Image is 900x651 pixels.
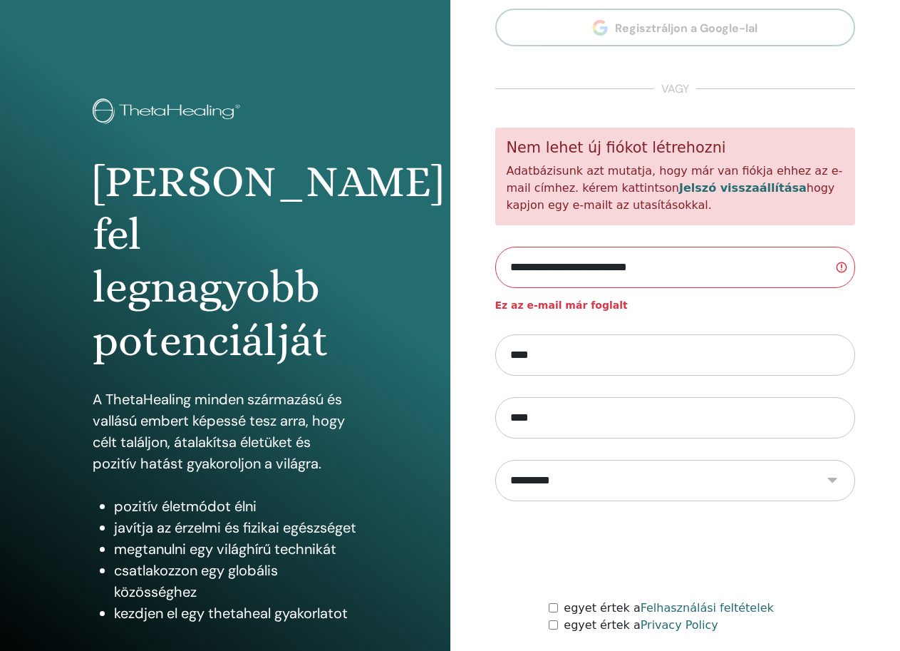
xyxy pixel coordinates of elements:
li: csatlakozzon egy globális közösséghez [114,560,357,603]
strong: Ez az e-mail már foglalt [495,299,628,311]
li: pozitív életmódot élni [114,496,357,517]
div: Adatbázisunk azt mutatja, hogy már van fiókja ehhez az e-mail címhez. kérem kattintson hogy kapjo... [495,128,856,225]
a: Jelszó visszaállítása [679,181,807,195]
span: vagy [654,81,696,98]
h1: [PERSON_NAME] fel legnagyobb potenciálját [93,155,357,368]
label: egyet értek a [564,617,718,634]
a: Felhasználási feltételek [641,601,774,615]
label: egyet értek a [564,600,773,617]
li: megtanulni egy világhírű technikát [114,538,357,560]
p: A ThetaHealing minden származású és vallású embert képessé tesz arra, hogy célt találjon, átalakí... [93,389,357,474]
li: javítja az érzelmi és fizikai egészséget [114,517,357,538]
h5: Nem lehet új fiókot létrehozni [507,139,844,157]
iframe: reCAPTCHA [567,523,783,578]
a: Privacy Policy [641,618,718,632]
li: kezdjen el egy thetaheal gyakorlatot [114,603,357,624]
